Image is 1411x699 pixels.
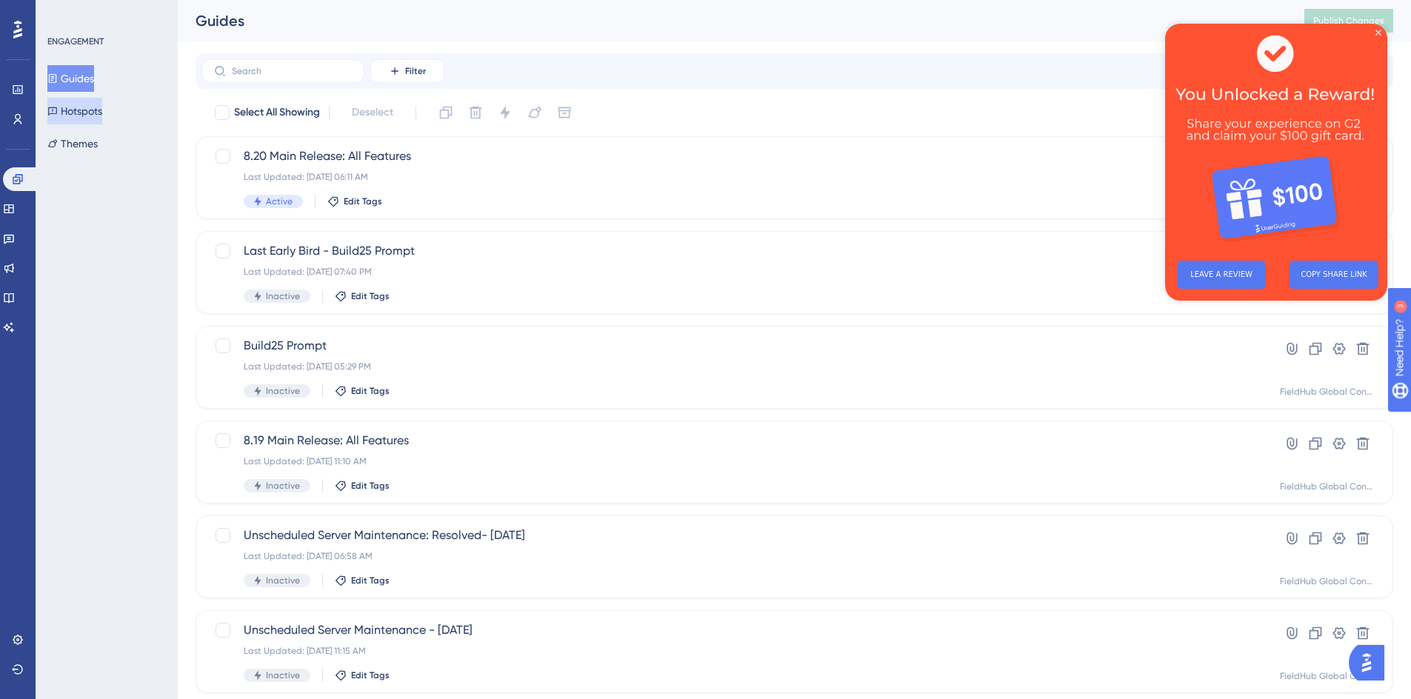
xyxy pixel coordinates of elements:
[1280,575,1375,587] div: FieldHub Global Container
[1280,386,1375,398] div: FieldHub Global Container
[103,7,107,19] div: 3
[266,575,300,586] span: Inactive
[196,10,1267,31] div: Guides
[327,195,382,207] button: Edit Tags
[244,432,1227,449] span: 8.19 Main Release: All Features
[1349,641,1393,685] iframe: UserGuiding AI Assistant Launcher
[405,65,426,77] span: Filter
[351,669,390,681] span: Edit Tags
[244,266,1227,278] div: Last Updated: [DATE] 07:40 PM
[351,385,390,397] span: Edit Tags
[335,480,390,492] button: Edit Tags
[1280,670,1375,682] div: FieldHub Global Container
[124,237,213,265] button: COPY SHARE LINK
[244,621,1227,639] span: Unscheduled Server Maintenance - [DATE]
[35,4,93,21] span: Need Help?
[351,480,390,492] span: Edit Tags
[351,290,390,302] span: Edit Tags
[266,195,293,207] span: Active
[47,36,104,47] div: ENGAGEMENT
[1313,15,1384,27] span: Publish Changes
[244,526,1227,544] span: Unscheduled Server Maintenance: Resolved- [DATE]
[244,361,1227,372] div: Last Updated: [DATE] 05:29 PM
[352,104,393,121] span: Deselect
[244,171,1227,183] div: Last Updated: [DATE] 06:11 AM
[335,575,390,586] button: Edit Tags
[266,480,300,492] span: Inactive
[244,242,1227,260] span: Last Early Bird - Build25 Prompt
[244,645,1227,657] div: Last Updated: [DATE] 11:15 AM
[370,59,444,83] button: Filter
[47,65,94,92] button: Guides
[335,385,390,397] button: Edit Tags
[234,104,320,121] span: Select All Showing
[266,669,300,681] span: Inactive
[47,98,102,124] button: Hotspots
[266,290,300,302] span: Inactive
[338,99,407,126] button: Deselect
[344,195,382,207] span: Edit Tags
[210,6,216,12] div: Close Preview
[244,455,1227,467] div: Last Updated: [DATE] 11:10 AM
[244,550,1227,562] div: Last Updated: [DATE] 06:58 AM
[47,130,98,157] button: Themes
[12,237,101,265] button: LEAVE A REVIEW
[335,290,390,302] button: Edit Tags
[1280,481,1375,492] div: FieldHub Global Container
[244,147,1227,165] span: 8.20 Main Release: All Features
[244,337,1227,355] span: Build25 Prompt
[351,575,390,586] span: Edit Tags
[232,66,352,76] input: Search
[1304,9,1393,33] button: Publish Changes
[266,385,300,397] span: Inactive
[335,669,390,681] button: Edit Tags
